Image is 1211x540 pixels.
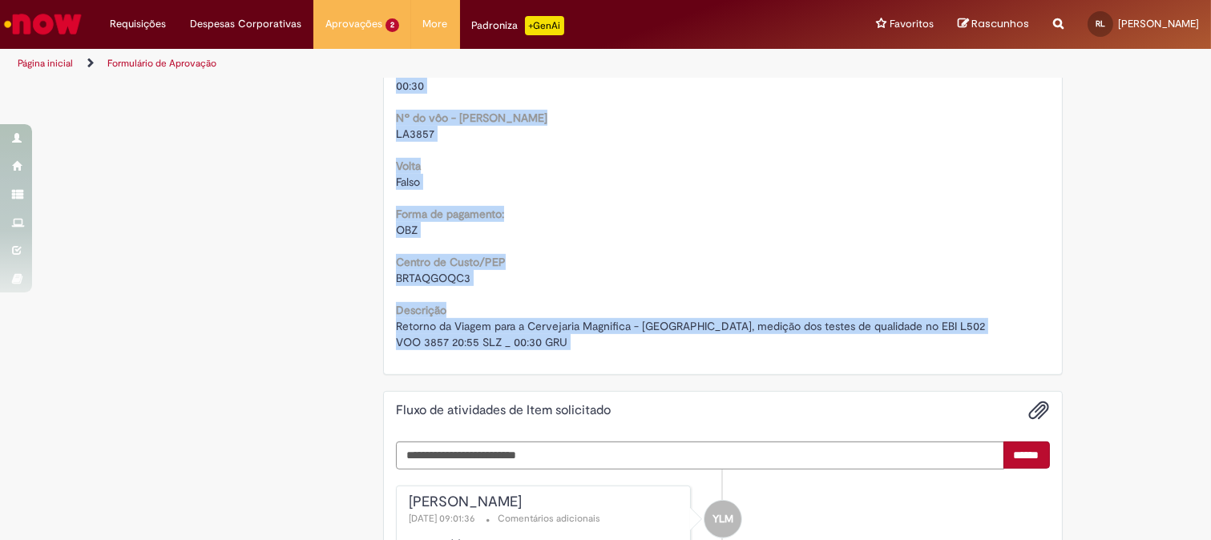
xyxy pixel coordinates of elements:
[396,127,434,141] span: LA3857
[190,16,301,32] span: Despesas Corporativas
[958,17,1029,32] a: Rascunhos
[1029,400,1050,421] button: Adicionar anexos
[472,16,564,35] div: Padroniza
[525,16,564,35] p: +GenAi
[107,57,216,70] a: Formulário de Aprovação
[423,16,448,32] span: More
[1096,18,1105,29] span: RL
[1118,17,1199,30] span: [PERSON_NAME]
[971,16,1029,31] span: Rascunhos
[396,404,611,418] h2: Fluxo de atividades de Item solicitado Histórico de tíquete
[409,512,478,525] span: [DATE] 09:01:36
[2,8,84,40] img: ServiceNow
[396,255,506,269] b: Centro de Custo/PEP
[386,18,399,32] span: 2
[325,16,382,32] span: Aprovações
[396,271,470,285] span: BRTAQGOQC3
[396,441,1004,469] textarea: Digite sua mensagem aqui...
[498,512,600,526] small: Comentários adicionais
[396,175,420,189] span: Falso
[704,501,741,538] div: Yan Luiz Medeiros Santos
[12,49,795,79] ul: Trilhas de página
[396,79,424,93] span: 00:30
[396,207,504,221] b: Forma de pagamento:
[396,319,985,349] span: Retorno da Viagem para a Cervejaria Magnifica - [GEOGRAPHIC_DATA], medição dos testes de qualidad...
[396,111,547,125] b: Nº do vôo - [PERSON_NAME]
[712,500,733,538] span: YLM
[396,223,418,237] span: OBZ
[110,16,166,32] span: Requisições
[890,16,934,32] span: Favoritos
[396,303,446,317] b: Descrição
[18,57,73,70] a: Página inicial
[396,159,421,173] b: Volta
[409,494,682,510] div: [PERSON_NAME]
